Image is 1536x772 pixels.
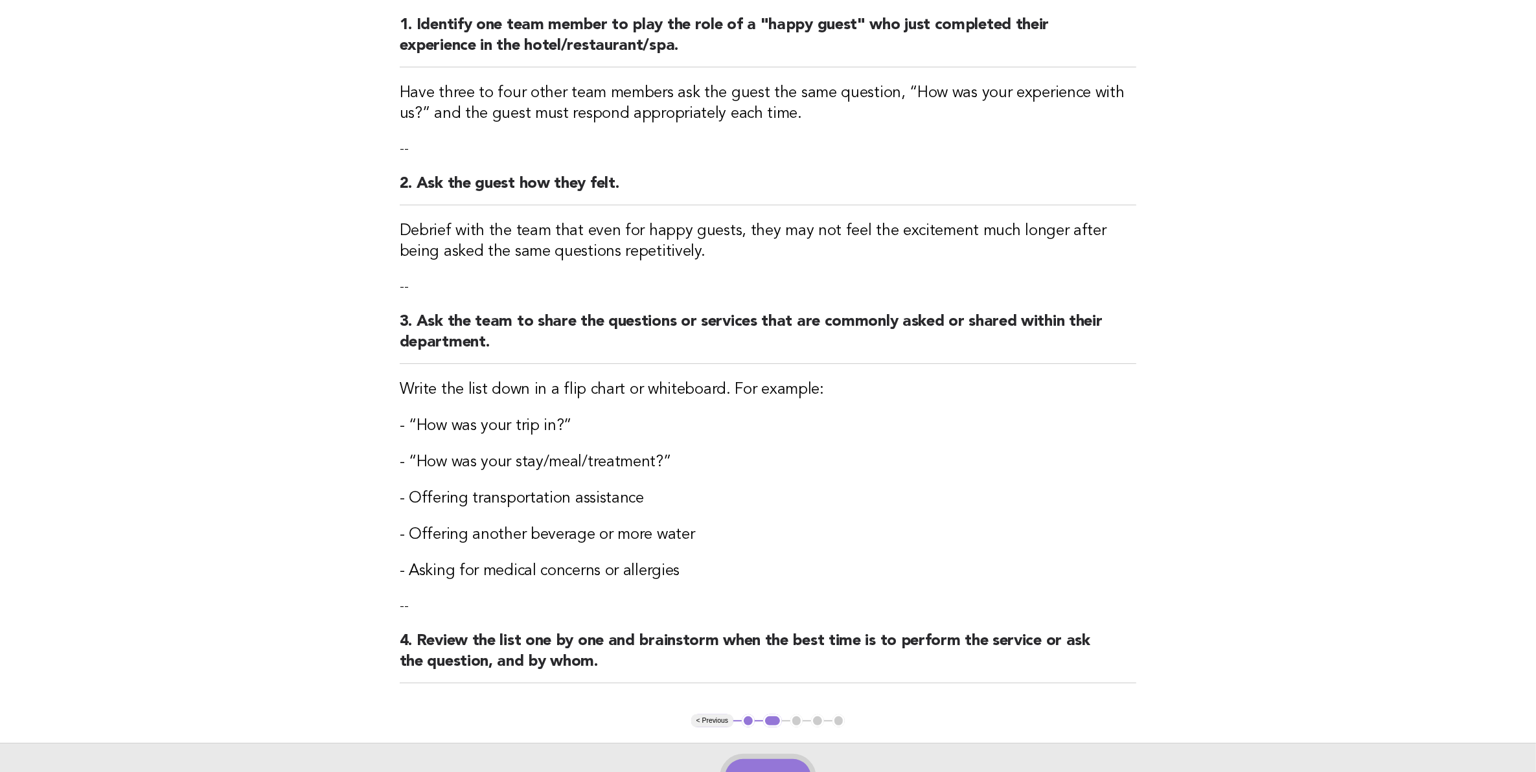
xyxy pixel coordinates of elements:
h3: - “How was your trip in?” [400,416,1137,437]
h3: - “How was your stay/meal/treatment?” [400,452,1137,473]
h2: 3. Ask the team to share the questions or services that are commonly asked or shared within their... [400,312,1137,364]
h3: - Offering transportation assistance [400,488,1137,509]
h2: 2. Ask the guest how they felt. [400,174,1137,205]
h2: 1. Identify one team member to play the role of a "happy guest" who just completed their experien... [400,15,1137,67]
button: 2 [763,714,782,727]
p: -- [400,278,1137,296]
p: -- [400,140,1137,158]
h3: - Offering another beverage or more water [400,525,1137,545]
h3: Have three to four other team members ask the guest the same question, “How was your experience w... [400,83,1137,124]
h3: Write the list down in a flip chart or whiteboard. For example: [400,380,1137,400]
h3: - Asking for medical concerns or allergies [400,561,1137,582]
button: 1 [742,714,755,727]
h3: Debrief with the team that even for happy guests, they may not feel the excitement much longer af... [400,221,1137,262]
h2: 4. Review the list one by one and brainstorm when the best time is to perform the service or ask ... [400,631,1137,683]
button: < Previous [691,714,733,727]
p: -- [400,597,1137,615]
